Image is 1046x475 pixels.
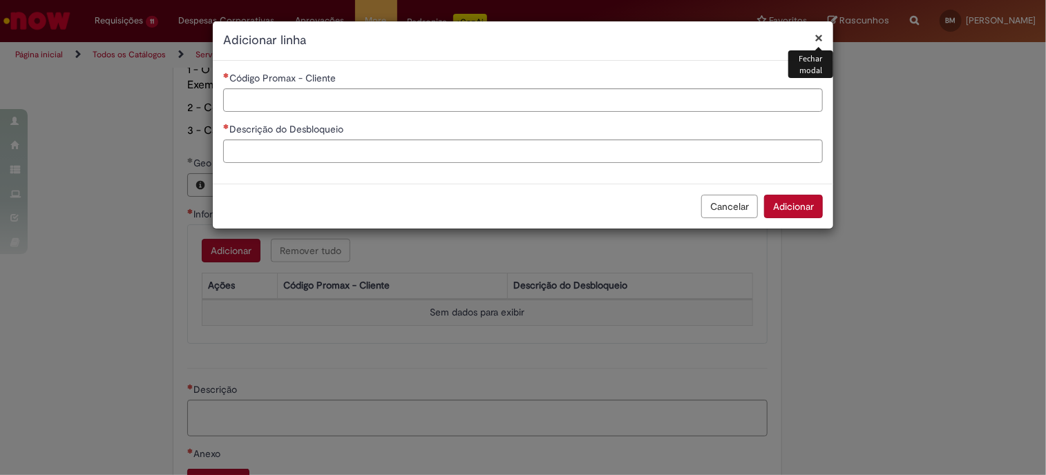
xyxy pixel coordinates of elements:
[229,72,339,84] span: Código Promax - Cliente
[701,195,758,218] button: Cancelar
[815,30,823,45] button: Fechar modal
[223,72,229,78] span: Necessários
[223,139,823,163] input: Descrição do Desbloqueio
[229,123,346,135] span: Descrição do Desbloqueio
[223,32,823,50] h2: Adicionar linha
[764,195,823,218] button: Adicionar
[223,124,229,129] span: Necessários
[223,88,823,112] input: Código Promax - Cliente
[788,50,833,78] div: Fechar modal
